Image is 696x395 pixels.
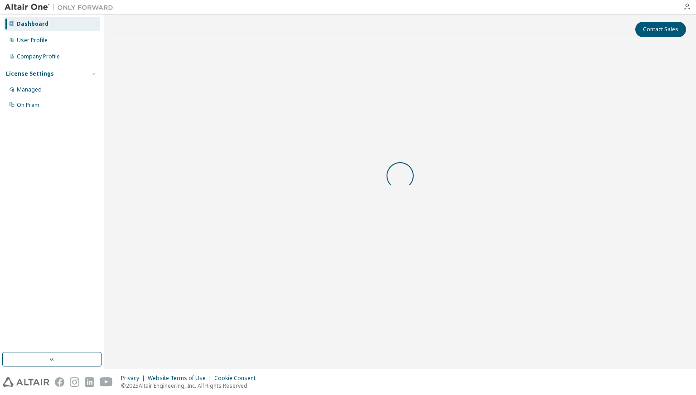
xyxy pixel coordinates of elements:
div: License Settings [6,70,54,77]
button: Contact Sales [635,22,686,37]
img: linkedin.svg [85,377,94,387]
img: altair_logo.svg [3,377,49,387]
div: Dashboard [17,20,48,28]
img: facebook.svg [55,377,64,387]
p: © 2025 Altair Engineering, Inc. All Rights Reserved. [121,382,261,390]
div: Company Profile [17,53,60,60]
div: Cookie Consent [214,375,261,382]
div: On Prem [17,101,39,109]
div: Managed [17,86,42,93]
img: Altair One [5,3,118,12]
img: instagram.svg [70,377,79,387]
div: Privacy [121,375,148,382]
div: Website Terms of Use [148,375,214,382]
div: User Profile [17,37,48,44]
img: youtube.svg [100,377,113,387]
